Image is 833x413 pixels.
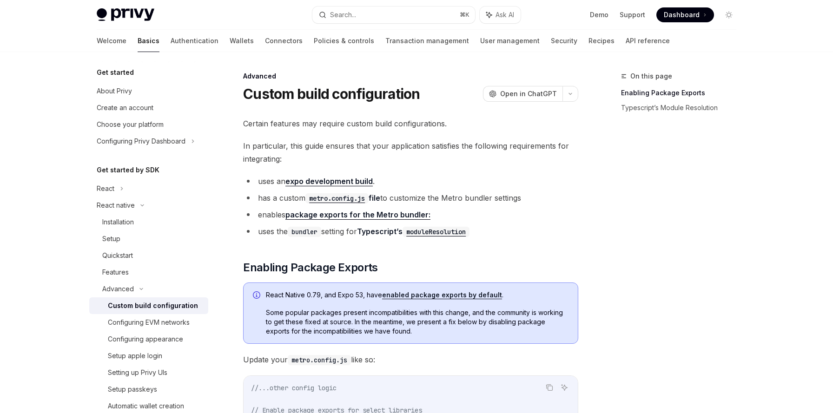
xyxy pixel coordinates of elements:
[285,210,430,220] a: package exports for the Metro bundler:
[89,83,208,99] a: About Privy
[543,381,555,393] button: Copy the contents from the code block
[243,191,578,204] li: has a custom to customize the Metro bundler settings
[89,347,208,364] a: Setup apple login
[108,334,183,345] div: Configuring appearance
[621,100,744,115] a: Typescript’s Module Resolution
[97,85,132,97] div: About Privy
[243,85,420,102] h1: Custom build configuration
[97,200,135,211] div: React native
[89,264,208,281] a: Features
[483,86,562,102] button: Open in ChatGPT
[500,89,557,98] span: Open in ChatGPT
[558,381,570,393] button: Ask AI
[312,7,475,23] button: Search...⌘K
[97,30,126,52] a: Welcome
[97,102,153,113] div: Create an account
[243,353,578,366] span: Update your like so:
[243,72,578,81] div: Advanced
[243,260,378,275] span: Enabling Package Exports
[357,227,469,236] a: Typescript’smoduleResolution
[102,250,133,261] div: Quickstart
[243,208,578,221] li: enables
[108,384,157,395] div: Setup passkeys
[89,331,208,347] a: Configuring appearance
[590,10,608,20] a: Demo
[721,7,736,22] button: Toggle dark mode
[89,364,208,381] a: Setting up Privy UIs
[330,9,356,20] div: Search...
[385,30,469,52] a: Transaction management
[89,314,208,331] a: Configuring EVM networks
[588,30,615,52] a: Recipes
[243,225,578,238] li: uses the setting for
[288,227,321,237] code: bundler
[243,139,578,165] span: In particular, this guide ensures that your application satisfies the following requirements for ...
[108,350,162,361] div: Setup apple login
[97,183,114,194] div: React
[285,177,373,186] a: expo development build
[630,71,672,82] span: On this page
[251,384,337,392] span: //...other config logic
[265,30,303,52] a: Connectors
[108,367,167,378] div: Setting up Privy UIs
[656,7,714,22] a: Dashboard
[626,30,670,52] a: API reference
[171,30,218,52] a: Authentication
[108,300,198,311] div: Custom build configuration
[305,193,369,203] code: metro.config.js
[108,400,184,412] div: Automatic wallet creation
[89,381,208,398] a: Setup passkeys
[243,117,578,130] span: Certain features may require custom build configurations.
[102,233,120,244] div: Setup
[403,227,469,237] code: moduleResolution
[102,283,134,295] div: Advanced
[480,7,521,23] button: Ask AI
[551,30,577,52] a: Security
[89,214,208,230] a: Installation
[97,119,164,130] div: Choose your platform
[314,30,374,52] a: Policies & controls
[102,216,134,228] div: Installation
[620,10,645,20] a: Support
[97,67,134,78] h5: Get started
[97,8,154,21] img: light logo
[621,85,744,100] a: Enabling Package Exports
[230,30,254,52] a: Wallets
[97,164,159,176] h5: Get started by SDK
[89,116,208,133] a: Choose your platform
[89,99,208,116] a: Create an account
[243,175,578,188] li: uses an .
[89,297,208,314] a: Custom build configuration
[460,11,469,19] span: ⌘ K
[288,355,351,365] code: metro.config.js
[664,10,700,20] span: Dashboard
[253,291,262,301] svg: Info
[89,230,208,247] a: Setup
[305,193,380,203] a: metro.config.jsfile
[138,30,159,52] a: Basics
[102,267,129,278] div: Features
[266,290,569,300] span: React Native 0.79, and Expo 53, have .
[89,247,208,264] a: Quickstart
[496,10,514,20] span: Ask AI
[97,136,185,147] div: Configuring Privy Dashboard
[480,30,540,52] a: User management
[382,291,502,299] a: enabled package exports by default
[108,317,190,328] div: Configuring EVM networks
[266,308,569,336] span: Some popular packages present incompatibilities with this change, and the community is working to...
